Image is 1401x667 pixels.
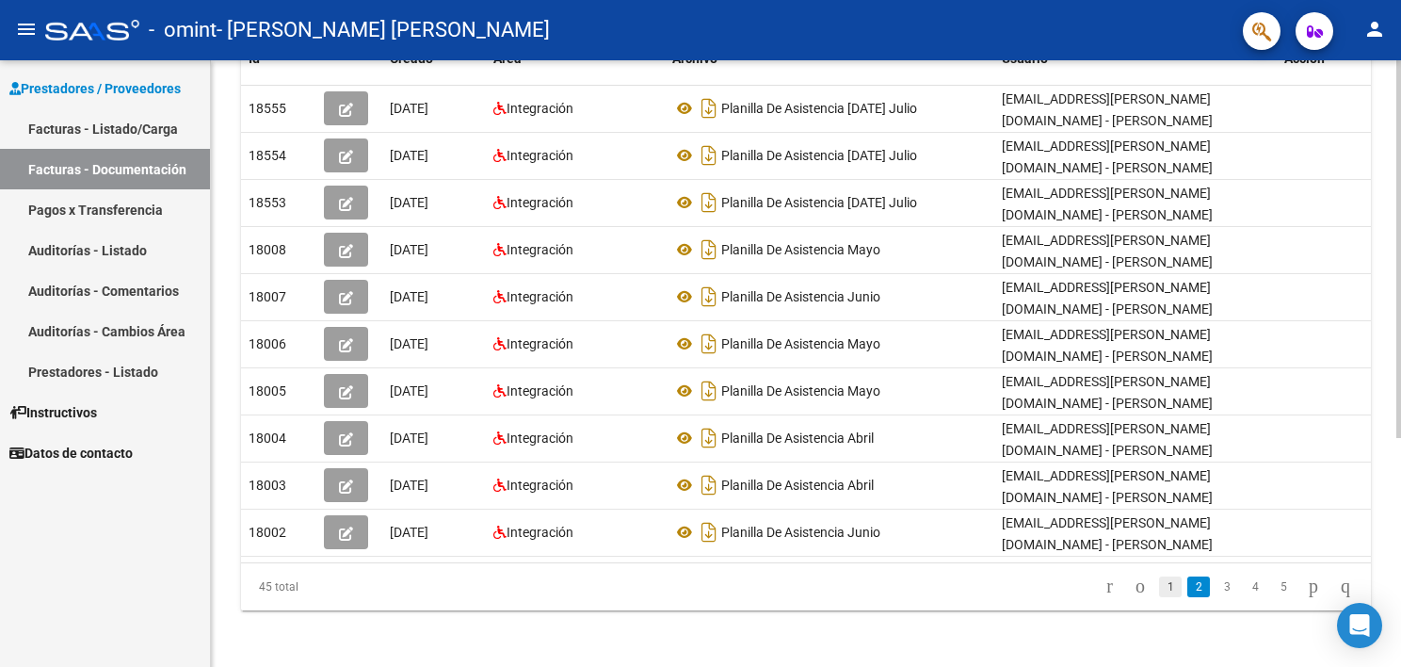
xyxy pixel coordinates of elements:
[249,383,286,399] span: 18005
[390,383,428,399] span: [DATE]
[249,148,286,163] span: 18554
[249,431,286,446] span: 18004
[697,235,721,265] i: Descargar documento
[1244,577,1266,597] a: 4
[1184,571,1213,603] li: page 2
[1216,577,1238,597] a: 3
[390,242,428,257] span: [DATE]
[1002,186,1213,244] span: [EMAIL_ADDRESS][PERSON_NAME][DOMAIN_NAME] - [PERSON_NAME] [PERSON_NAME]
[721,478,874,493] span: Planilla De Asistencia Abril
[507,242,573,257] span: Integración
[721,289,880,304] span: Planilla De Asistencia Junio
[1156,571,1184,603] li: page 1
[1363,18,1386,41] mat-icon: person
[1332,577,1359,597] a: go to last page
[249,289,286,304] span: 18007
[1002,374,1213,432] span: [EMAIL_ADDRESS][PERSON_NAME][DOMAIN_NAME] - [PERSON_NAME] [PERSON_NAME]
[1002,515,1213,574] span: [EMAIL_ADDRESS][PERSON_NAME][DOMAIN_NAME] - [PERSON_NAME] [PERSON_NAME]
[1002,468,1213,527] span: [EMAIL_ADDRESS][PERSON_NAME][DOMAIN_NAME] - [PERSON_NAME] [PERSON_NAME]
[697,376,721,406] i: Descargar documento
[507,525,573,540] span: Integración
[697,470,721,500] i: Descargar documento
[249,525,286,540] span: 18002
[721,336,880,351] span: Planilla De Asistencia Mayo
[1213,571,1241,603] li: page 3
[390,336,428,351] span: [DATE]
[697,517,721,547] i: Descargar documento
[1002,91,1213,150] span: [EMAIL_ADDRESS][PERSON_NAME][DOMAIN_NAME] - [PERSON_NAME] [PERSON_NAME]
[390,148,428,163] span: [DATE]
[1300,577,1327,597] a: go to next page
[249,195,286,210] span: 18553
[390,195,428,210] span: [DATE]
[390,478,428,493] span: [DATE]
[507,431,573,446] span: Integración
[507,101,573,116] span: Integración
[697,423,721,453] i: Descargar documento
[1269,571,1297,603] li: page 5
[721,148,917,163] span: Planilla De Asistencia [DATE] Julio
[697,329,721,359] i: Descargar documento
[390,101,428,116] span: [DATE]
[1002,280,1213,338] span: [EMAIL_ADDRESS][PERSON_NAME][DOMAIN_NAME] - [PERSON_NAME] [PERSON_NAME]
[1159,577,1182,597] a: 1
[149,9,217,51] span: - omint
[1127,577,1153,597] a: go to previous page
[721,242,880,257] span: Planilla De Asistencia Mayo
[1002,421,1213,480] span: [EMAIL_ADDRESS][PERSON_NAME][DOMAIN_NAME] - [PERSON_NAME] [PERSON_NAME]
[507,148,573,163] span: Integración
[9,78,181,99] span: Prestadores / Proveedores
[249,336,286,351] span: 18006
[1337,603,1382,648] div: Open Intercom Messenger
[217,9,550,51] span: - [PERSON_NAME] [PERSON_NAME]
[507,383,573,399] span: Integración
[390,431,428,446] span: [DATE]
[721,101,917,116] span: Planilla De Asistencia [DATE] Julio
[249,478,286,493] span: 18003
[1002,327,1213,385] span: [EMAIL_ADDRESS][PERSON_NAME][DOMAIN_NAME] - [PERSON_NAME] [PERSON_NAME]
[1098,577,1121,597] a: go to first page
[507,478,573,493] span: Integración
[721,195,917,210] span: Planilla De Asistencia [DATE] Julio
[507,289,573,304] span: Integración
[721,383,880,399] span: Planilla De Asistencia Mayo
[721,431,874,446] span: Planilla De Asistencia Abril
[721,525,880,540] span: Planilla De Asistencia Junio
[9,402,97,423] span: Instructivos
[390,525,428,540] span: [DATE]
[1272,577,1295,597] a: 5
[1002,138,1213,197] span: [EMAIL_ADDRESS][PERSON_NAME][DOMAIN_NAME] - [PERSON_NAME] [PERSON_NAME]
[1002,233,1213,291] span: [EMAIL_ADDRESS][PERSON_NAME][DOMAIN_NAME] - [PERSON_NAME] [PERSON_NAME]
[697,282,721,312] i: Descargar documento
[1187,577,1210,597] a: 2
[249,101,286,116] span: 18555
[15,18,38,41] mat-icon: menu
[241,563,464,610] div: 45 total
[390,289,428,304] span: [DATE]
[1241,571,1269,603] li: page 4
[697,187,721,218] i: Descargar documento
[9,443,133,464] span: Datos de contacto
[507,336,573,351] span: Integración
[249,242,286,257] span: 18008
[697,93,721,123] i: Descargar documento
[697,140,721,171] i: Descargar documento
[507,195,573,210] span: Integración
